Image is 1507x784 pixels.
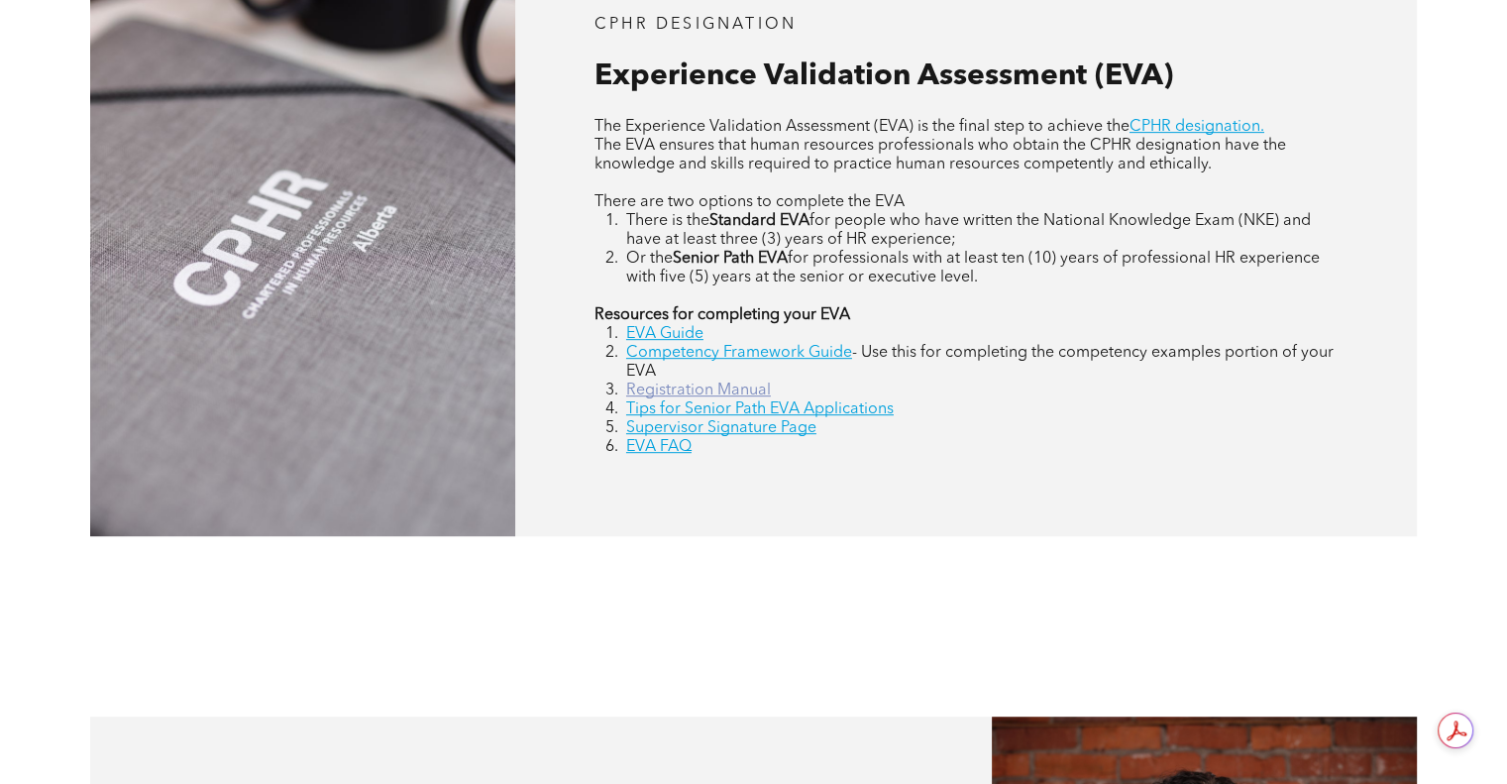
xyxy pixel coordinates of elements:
[626,345,852,361] a: Competency Framework Guide
[594,138,1286,172] span: The EVA ensures that human resources professionals who obtain the CPHR designation have the knowl...
[626,439,692,455] a: EVA FAQ
[626,213,709,229] span: There is the
[594,17,797,33] span: CPHR DESIGNATION
[1130,119,1264,135] a: CPHR designation.
[673,251,788,267] strong: Senior Path EVA
[626,420,816,436] a: Supervisor Signature Page
[626,345,1334,380] span: - Use this for completing the competency examples portion of your EVA
[594,194,905,210] span: There are two options to complete the EVA
[626,251,673,267] span: Or the
[626,383,771,398] a: Registration Manual
[594,307,850,323] strong: Resources for completing your EVA
[626,326,703,342] a: EVA Guide
[594,61,1173,91] span: Experience Validation Assessment (EVA)
[709,213,809,229] strong: Standard EVA
[594,119,1130,135] span: The Experience Validation Assessment (EVA) is the final step to achieve the
[626,213,1311,248] span: for people who have written the National Knowledge Exam (NKE) and have at least three (3) years o...
[626,251,1320,285] span: for professionals with at least ten (10) years of professional HR experience with five (5) years ...
[626,401,894,417] a: Tips for Senior Path EVA Applications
